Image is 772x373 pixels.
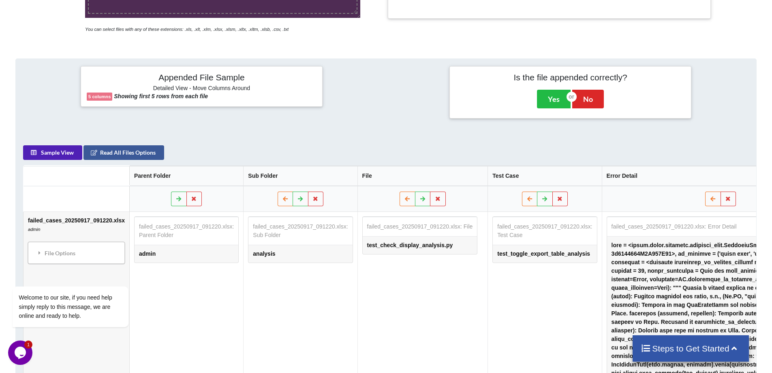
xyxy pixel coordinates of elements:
[363,237,477,254] td: test_check_display_analysis.py
[8,341,34,365] iframe: chat widget
[572,90,604,108] button: No
[8,213,154,336] iframe: chat widget
[249,245,353,263] td: analysis
[23,145,82,160] button: Sample View
[488,166,602,186] th: Test Case
[493,245,597,263] td: test_toggle_export_table_analysis
[537,90,571,108] button: Yes
[244,166,357,186] th: Sub Folder
[85,27,289,32] i: You can select files with any of these extensions: .xls, .xlt, .xlm, .xlsx, .xlsm, .xltx, .xltm, ...
[129,166,243,186] th: Parent Folder
[114,93,208,99] b: Showing first 5 rows from each file
[87,72,316,84] h4: Appended File Sample
[135,245,238,263] td: admin
[88,94,111,99] b: 5 columns
[456,72,685,82] h4: Is the file appended correctly?
[87,85,316,93] h6: Detailed View - Move Columns Around
[83,145,164,160] button: Read All Files Options
[641,343,741,354] h4: Steps to Get Started
[357,166,488,186] th: File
